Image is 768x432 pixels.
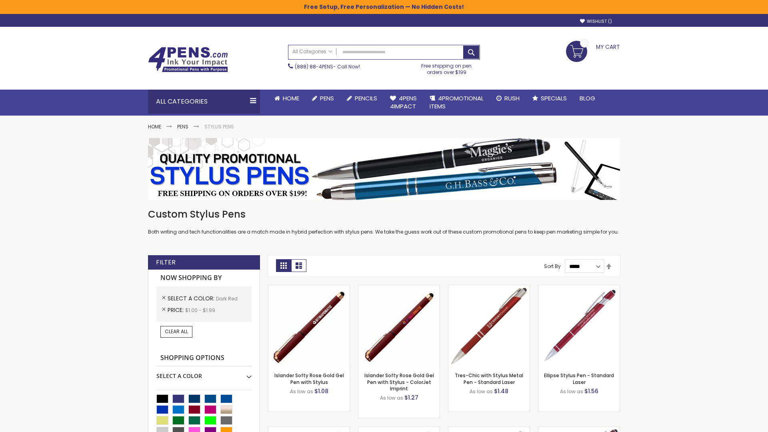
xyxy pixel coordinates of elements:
[204,123,234,130] strong: Stylus Pens
[423,90,490,116] a: 4PROMOTIONALITEMS
[504,94,520,102] span: Rush
[274,372,344,385] a: Islander Softy Rose Gold Gel Pen with Stylus
[295,63,333,70] a: (888) 88-4PENS
[358,285,440,292] a: Islander Softy Rose Gold Gel Pen with Stylus - ColorJet Imprint-Dark Red
[185,307,215,314] span: $1.00 - $1.99
[295,63,360,70] span: - Call Now!
[355,94,377,102] span: Pencils
[384,90,423,116] a: 4Pens4impact
[340,90,384,107] a: Pencils
[580,18,612,24] a: Wishlist
[560,388,583,395] span: As low as
[490,90,526,107] a: Rush
[430,94,484,110] span: 4PROMOTIONAL ITEMS
[177,123,188,130] a: Pens
[573,90,602,107] a: Blog
[538,285,620,366] img: Ellipse Stylus Pen - Standard Laser-Dark Red
[156,366,252,380] div: Select A Color
[470,388,493,395] span: As low as
[288,45,336,58] a: All Categories
[156,350,252,367] strong: Shopping Options
[320,94,334,102] span: Pens
[380,394,403,401] span: As low as
[268,285,350,366] img: Islander Softy Rose Gold Gel Pen with Stylus-Dark Red
[541,94,567,102] span: Specials
[276,259,291,272] strong: Grid
[168,294,216,302] span: Select A Color
[268,90,306,107] a: Home
[148,138,620,200] img: Stylus Pens
[148,47,228,72] img: 4Pens Custom Pens and Promotional Products
[148,208,620,221] h1: Custom Stylus Pens
[390,94,417,110] span: 4Pens 4impact
[584,387,598,395] span: $1.56
[168,306,185,314] span: Price
[160,326,192,337] a: Clear All
[148,208,620,236] div: Both writing and tech functionalities are a match made in hybrid perfection with stylus pens. We ...
[148,90,260,114] div: All Categories
[538,285,620,292] a: Ellipse Stylus Pen - Standard Laser-Dark Red
[544,372,614,385] a: Ellipse Stylus Pen - Standard Laser
[216,295,238,302] span: Dark Red
[358,285,440,366] img: Islander Softy Rose Gold Gel Pen with Stylus - ColorJet Imprint-Dark Red
[268,285,350,292] a: Islander Softy Rose Gold Gel Pen with Stylus-Dark Red
[292,48,332,55] span: All Categories
[413,60,480,76] div: Free shipping on pen orders over $199
[494,387,508,395] span: $1.48
[290,388,313,395] span: As low as
[156,258,176,267] strong: Filter
[283,94,299,102] span: Home
[364,372,434,392] a: Islander Softy Rose Gold Gel Pen with Stylus - ColorJet Imprint
[455,372,523,385] a: Tres-Chic with Stylus Metal Pen - Standard Laser
[404,394,418,402] span: $1.27
[165,328,188,335] span: Clear All
[448,285,530,292] a: Tres-Chic with Stylus Metal Pen - Standard Laser-Dark Red
[314,387,328,395] span: $1.08
[544,263,561,270] label: Sort By
[448,285,530,366] img: Tres-Chic with Stylus Metal Pen - Standard Laser-Dark Red
[148,123,161,130] a: Home
[526,90,573,107] a: Specials
[156,270,252,286] strong: Now Shopping by
[306,90,340,107] a: Pens
[580,94,595,102] span: Blog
